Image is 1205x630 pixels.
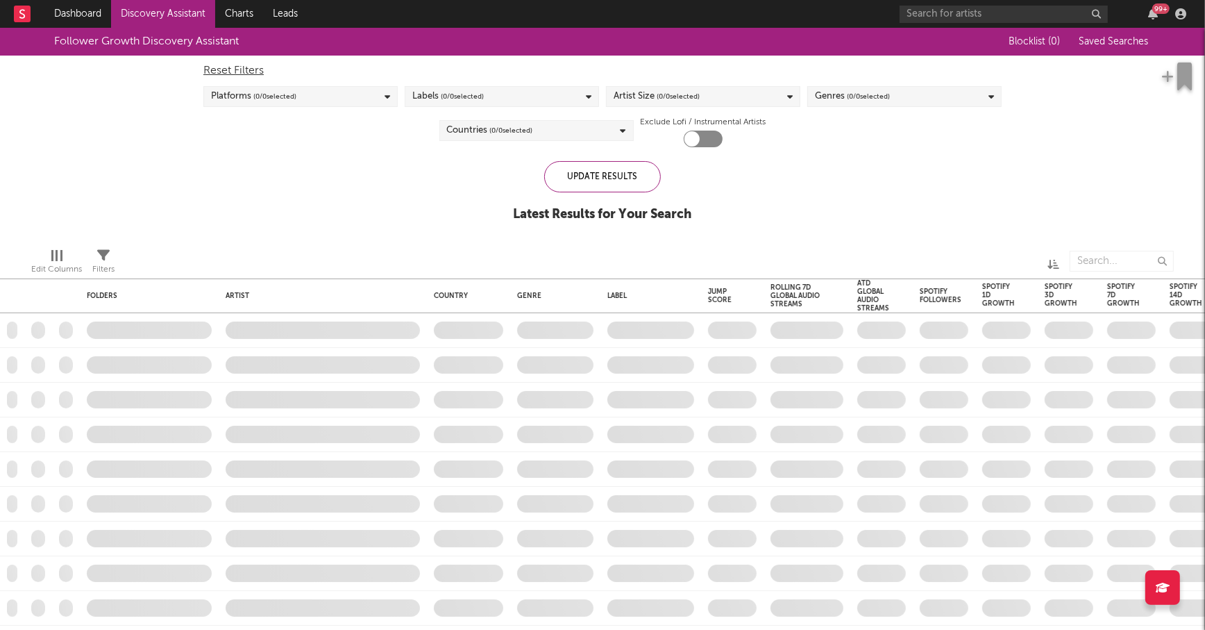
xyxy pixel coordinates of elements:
div: Spotify 3D Growth [1045,283,1077,308]
span: ( 0 / 0 selected) [847,88,890,105]
span: Saved Searches [1079,37,1151,47]
span: ( 0 / 0 selected) [253,88,296,105]
div: Genres [815,88,890,105]
button: Saved Searches [1075,36,1151,47]
div: ATD Global Audio Streams [857,279,889,313]
div: Edit Columns [31,244,82,284]
div: Countries [447,122,533,139]
div: Artist [226,292,413,300]
span: ( 0 ) [1048,37,1060,47]
input: Search for artists [900,6,1108,23]
div: Country [434,292,496,300]
div: 99 + [1152,3,1170,14]
div: Latest Results for Your Search [514,206,692,223]
div: Platforms [211,88,296,105]
div: Follower Growth Discovery Assistant [54,33,239,50]
button: 99+ [1148,8,1158,19]
span: ( 0 / 0 selected) [657,88,700,105]
div: Reset Filters [203,63,1002,79]
input: Search... [1070,251,1174,272]
div: Jump Score [708,288,736,304]
div: Rolling 7D Global Audio Streams [770,283,823,308]
label: Exclude Lofi / Instrumental Artists [641,114,766,131]
div: Spotify 1D Growth [982,283,1015,308]
div: Filters [92,261,115,278]
div: Spotify 14D Growth [1170,283,1202,308]
span: Blocklist [1009,37,1060,47]
div: Label [607,292,687,300]
div: Genre [517,292,587,300]
div: Spotify 7D Growth [1107,283,1140,308]
div: Folders [87,292,191,300]
div: Artist Size [614,88,700,105]
div: Update Results [544,161,661,192]
div: Labels [412,88,484,105]
span: ( 0 / 0 selected) [441,88,484,105]
div: Spotify Followers [920,288,961,304]
div: Edit Columns [31,261,82,278]
div: Filters [92,244,115,284]
span: ( 0 / 0 selected) [490,122,533,139]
